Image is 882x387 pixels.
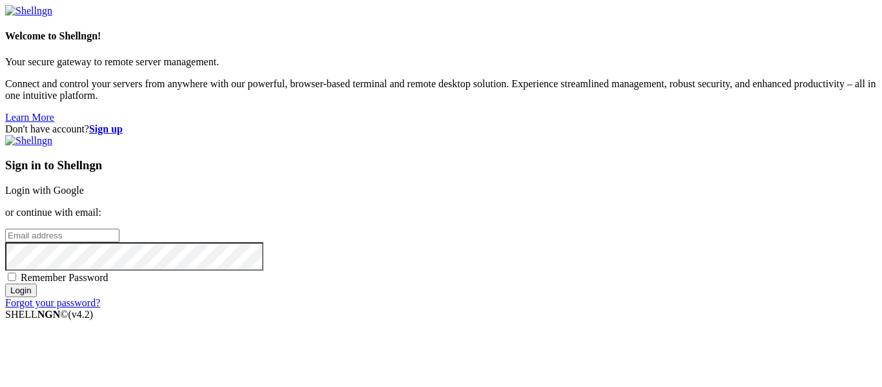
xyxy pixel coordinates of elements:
input: Remember Password [8,273,16,281]
span: Remember Password [21,272,108,283]
a: Sign up [89,123,123,134]
p: or continue with email: [5,207,877,218]
a: Login with Google [5,185,84,196]
span: 4.2.0 [68,309,94,320]
a: Forgot your password? [5,297,100,308]
p: Your secure gateway to remote server management. [5,56,877,68]
h4: Welcome to Shellngn! [5,30,877,42]
b: NGN [37,309,61,320]
span: SHELL © [5,309,93,320]
p: Connect and control your servers from anywhere with our powerful, browser-based terminal and remo... [5,78,877,101]
h3: Sign in to Shellngn [5,158,877,173]
img: Shellngn [5,5,52,17]
div: Don't have account? [5,123,877,135]
img: Shellngn [5,135,52,147]
a: Learn More [5,112,54,123]
input: Email address [5,229,119,242]
input: Login [5,284,37,297]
